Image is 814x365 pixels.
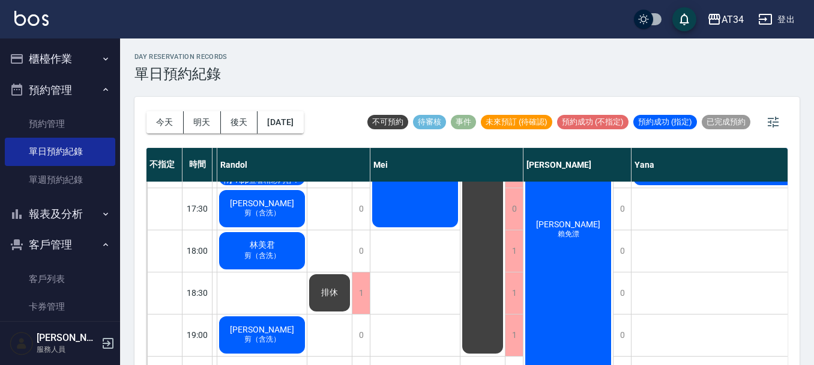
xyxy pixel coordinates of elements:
[258,111,303,133] button: [DATE]
[613,188,631,230] div: 0
[182,272,213,314] div: 18:30
[5,43,115,75] button: 櫃檯作業
[557,117,629,127] span: 預約成功 (不指定)
[633,117,697,127] span: 預約成功 (指定)
[134,66,228,82] h3: 單日預約紀錄
[5,265,115,293] a: 客戶列表
[184,111,221,133] button: 明天
[242,251,283,261] span: 剪（含洗）
[182,148,213,182] div: 時間
[613,314,631,356] div: 0
[481,117,552,127] span: 未來預訂 (待確認)
[672,7,696,31] button: save
[5,198,115,230] button: 報表及分析
[613,272,631,314] div: 0
[413,117,446,127] span: 待審核
[146,148,182,182] div: 不指定
[702,117,750,127] span: 已完成預約
[134,53,228,61] h2: day Reservation records
[702,7,749,32] button: AT34
[182,314,213,356] div: 19:00
[352,314,370,356] div: 0
[217,148,370,182] div: Randol
[5,166,115,194] a: 單週預約紀錄
[722,12,744,27] div: AT34
[37,332,98,344] h5: [PERSON_NAME]
[613,230,631,272] div: 0
[5,321,115,348] a: 入金管理
[14,11,49,26] img: Logo
[534,219,603,229] span: [PERSON_NAME]
[242,208,283,218] span: 剪（含洗）
[182,188,213,230] div: 17:30
[5,138,115,165] a: 單日預約紀錄
[5,110,115,138] a: 預約管理
[221,111,258,133] button: 後天
[505,188,523,230] div: 0
[37,344,98,355] p: 服務人員
[523,148,632,182] div: [PERSON_NAME]
[228,325,297,334] span: [PERSON_NAME]
[370,148,523,182] div: Mei
[10,331,34,355] img: Person
[242,334,283,345] span: 剪（含洗）
[505,314,523,356] div: 1
[505,272,523,314] div: 1
[5,75,115,106] button: 預約管理
[753,8,800,31] button: 登出
[451,117,476,127] span: 事件
[228,198,297,208] span: [PERSON_NAME]
[182,230,213,272] div: 18:00
[247,240,277,251] span: 林美君
[352,188,370,230] div: 0
[352,272,370,314] div: 1
[555,229,582,239] span: 賴免漂
[5,229,115,260] button: 客戶管理
[146,111,184,133] button: 今天
[319,287,340,298] span: 排休
[5,293,115,321] a: 卡券管理
[505,230,523,272] div: 1
[367,117,408,127] span: 不可預約
[352,230,370,272] div: 0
